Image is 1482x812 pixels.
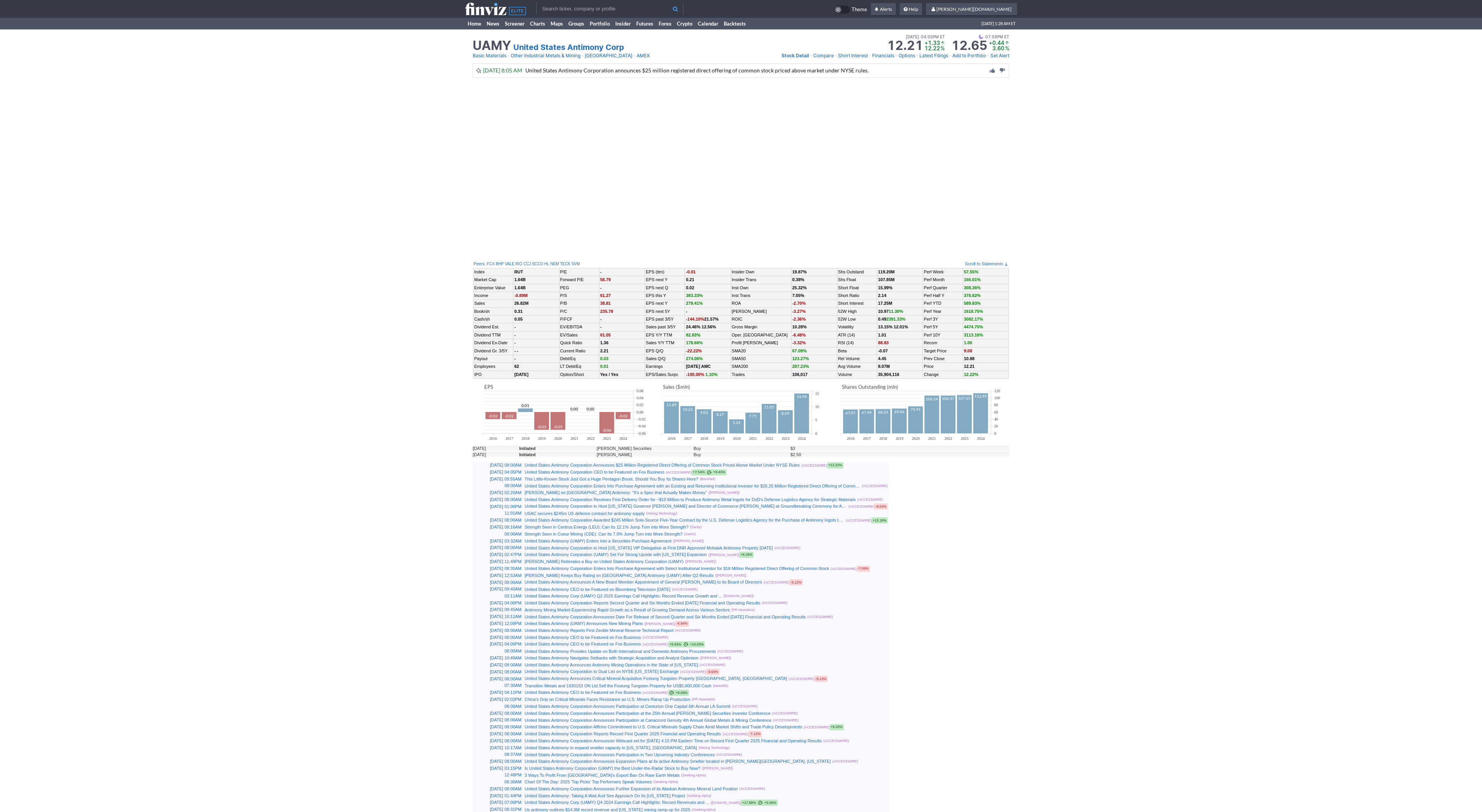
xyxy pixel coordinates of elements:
[550,261,559,267] a: NEM
[514,301,528,306] b: 26.82M
[878,364,890,369] b: 8.07M
[525,587,670,592] a: United States Antimony CEO to be Featured on Bloomberg Television [DATE]
[936,6,1012,12] span: [PERSON_NAME][DOMAIN_NAME]
[837,307,877,315] td: 52W High
[964,364,975,369] b: 12.21
[525,663,698,667] a: United States Antimony Announces Antimony Mining Operations in the State of [US_STATE]
[837,268,877,276] td: Shs Outstand
[923,355,963,363] td: Prev Close
[686,372,704,377] span: -100.00%
[686,293,702,298] span: 383.33%
[525,711,771,716] a: United States Antimony Corporation Announces Participation at the 25th Annual [PERSON_NAME] Secur...
[525,731,721,736] a: United States Antimony Corporation Reports Record First Quarter 2025 Financial and Operating Results
[525,718,771,723] a: United States Antimony Corporation Announces Participation at Canaccord Genuity 4th Annual Global...
[514,333,516,337] b: -
[600,356,608,361] span: 0.03
[924,39,940,46] span: +1.33
[525,546,773,550] a: United States Antimony Corporation to Host [US_STATE] VIP Delegation at First DNR Approved Mohawk...
[559,355,599,363] td: Debt/Eq
[525,511,645,516] a: USAC secures $245m US defence contract for antimony supply
[525,635,641,640] a: United States Antimony CEO to be Featured on Fox Business
[525,676,787,681] a: United States Antimony Announces Critical Mineral Acquisition Fostung Tungsten Property [GEOGRAPH...
[686,364,711,369] small: [DATE] AMC
[686,301,702,306] span: 279.41%
[645,339,685,347] td: Sales Y/Y TTM
[525,793,685,798] a: United States Antimony: Taking A Wait And See Approach On Its [US_STATE] Project
[600,309,613,314] span: 235.78
[924,348,947,353] a: Target Price
[473,300,513,307] td: Sales
[514,270,523,274] small: RUT
[645,276,685,284] td: EPS next Y
[906,33,945,40] span: [DATE] 04:00PM ET
[473,347,513,355] td: Dividend Gr. 3/5Y
[731,316,791,323] td: ROIC
[686,317,704,321] span: -144.10%
[792,277,804,282] b: 0.38%
[645,292,685,299] td: EPS this Y
[525,463,800,467] a: United States Antimony Corporation Announces $25 Million Registered Direct Offering of Common Sto...
[525,580,762,584] a: United States Antimony Announces A New Board Member Appointment of General [PERSON_NAME] to Its B...
[536,3,683,15] input: Search ticker, company or profile
[473,355,513,363] td: Payout
[645,347,685,355] td: EPS Q/Q
[525,656,699,660] a: United States Antimony Navigates Setbacks with Strategic Acquisition and Analyst Optimism
[878,285,892,290] b: 15.99%
[514,277,525,282] b: 1.64B
[514,317,522,321] b: 0.05
[686,324,716,329] small: 24.46% 12.56%
[502,18,527,29] a: Screener
[514,348,518,353] small: - -
[473,261,580,267] div: :
[887,39,923,52] strong: 12.21
[581,52,584,60] span: •
[792,333,806,337] span: -6.48%
[964,270,978,274] span: 57.55%
[507,52,510,60] span: •
[633,52,636,60] span: •
[525,490,707,495] a: [PERSON_NAME] on [GEOGRAPHIC_DATA] Antimony: "It's a Spec that Actually Makes Money"
[473,363,513,371] td: Employees
[964,277,981,282] span: 166.01%
[900,3,922,15] a: Help
[964,348,972,353] span: 9.08
[645,307,685,315] td: EPS next 5Y
[600,333,611,337] span: 61.05
[990,52,1009,60] a: Set Alert
[981,18,1016,29] span: [DATE] 1:28 AM ET
[525,497,856,502] a: United States Antimony Corporation Receives First Delivery Order for ~$10 Million to Produce Anti...
[837,339,877,347] td: RSI (14)
[525,773,680,778] a: 3 Ways To Profit From [GEOGRAPHIC_DATA]'s Export Ban On Rare Earth Metals
[559,363,599,371] td: LT Debt/Eq
[559,339,599,347] td: Quick Ratio
[525,800,709,805] a: United States Antimony Corp (UAMY) Q4 2024 Earnings Call Highlights: Record Revenues and ...
[813,52,834,60] a: Compare
[525,532,683,536] a: Strength Seen in Coeur Mining (CDE): Can Its 7.0% Jump Turn into More Strength?
[645,316,685,323] td: EPS past 3/5Y
[600,324,602,329] b: -
[473,307,513,315] td: Book/sh
[852,5,867,14] span: Theme
[983,33,985,40] span: •
[514,324,516,329] b: -
[878,333,886,337] b: 1.01
[895,52,898,60] span: •
[560,261,570,267] a: TECK
[923,316,963,323] td: Perf 3Y
[987,52,990,60] span: •
[525,724,802,729] a: United States Antimony Corporation Affirms Commitment to U.S. Critical Minerals Supply Chain Amid...
[834,5,867,14] a: Theme
[645,300,685,307] td: EPS next Y
[600,277,611,282] span: 56.79
[600,348,608,353] b: 2.21
[527,18,548,29] a: Charts
[559,268,599,276] td: P/E
[525,470,664,474] a: United States Antimony Corporation CEO to be Featured on Fox Business
[964,356,975,361] b: 10.88
[514,309,522,314] b: 0.31
[525,615,806,619] a: United States Antimony Corporation Announces Date For Release of Second Quarter and Six Months En...
[878,293,886,298] a: 2.14
[600,364,608,369] span: 0.01
[514,364,519,369] b: 62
